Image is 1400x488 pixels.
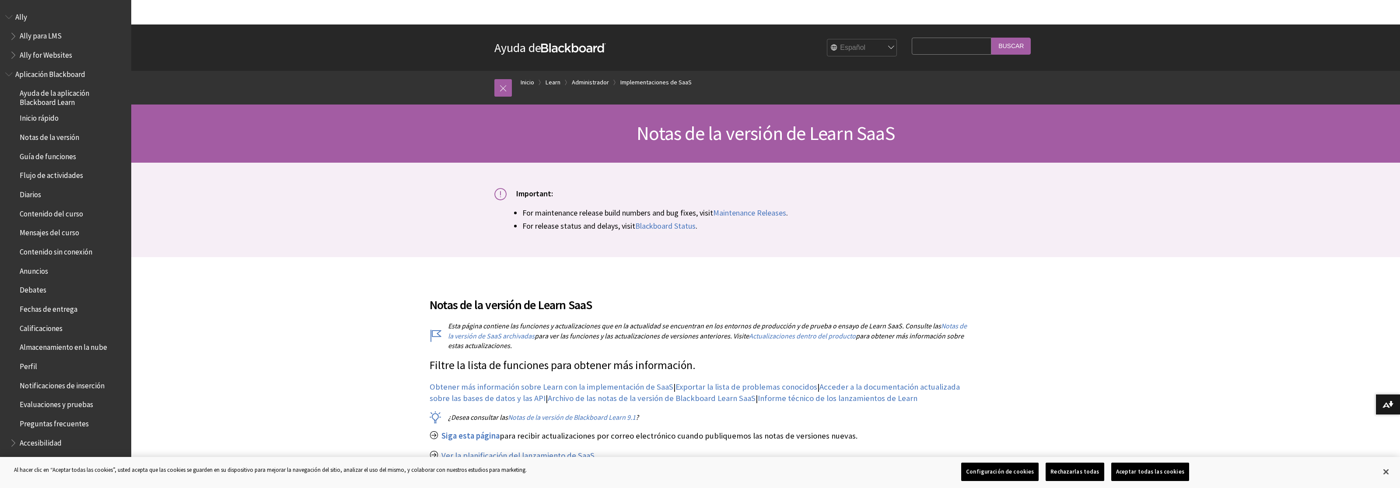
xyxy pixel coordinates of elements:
[15,67,85,79] span: Aplicación Blackboard
[430,381,972,404] p: | | | |
[546,77,560,88] a: Learn
[20,187,41,199] span: Diarios
[20,48,72,59] span: Ally for Websites
[20,359,37,371] span: Perfil
[5,10,126,63] nav: Book outline for Anthology Ally Help
[521,77,534,88] a: Inicio
[827,39,897,56] select: Site Language Selector
[991,38,1031,55] input: Buscar
[20,397,93,409] span: Evaluaciones y pruebas
[448,321,967,340] a: Notas de la versión de SaaS archivadas
[1111,463,1189,481] button: Aceptar todas las cookies
[430,321,972,350] p: Esta página contiene las funciones y actualizaciones que en la actualidad se encuentran en los en...
[758,393,917,404] a: Informe técnico de los lanzamientos de Learn
[620,77,692,88] a: Implementaciones de SaaS
[522,220,1037,232] li: For release status and delays, visit .
[20,264,48,275] span: Anuncios
[749,331,856,341] a: Actualizaciones dentro del producto
[548,393,756,404] a: Archivo de las notas de la versión de Blackboard Learn SaaS
[441,431,500,441] a: Siga esta página
[20,226,79,237] span: Mensajes del curso
[430,430,972,442] p: para recibir actualizaciones por correo electrónico cuando publiquemos las notas de versiones nue...
[713,208,786,218] a: Maintenance Releases
[20,168,83,180] span: Flujo de actividades
[522,207,1037,219] li: For maintenance release build numbers and bug fixes, visit .
[20,244,92,256] span: Contenido sin conexión
[430,358,972,373] p: Filtre la lista de funciones para obtener más información.
[20,416,89,428] span: Preguntas frecuentes
[541,43,606,52] strong: Blackboard
[20,455,115,467] span: Información del administrador
[1376,462,1396,481] button: Cerrar
[430,285,972,314] h2: Notas de la versión de Learn SaaS
[494,40,606,56] a: Ayuda deBlackboard
[14,466,527,474] div: Al hacer clic en “Aceptar todas las cookies”, usted acepta que las cookies se guarden en su dispo...
[20,340,107,352] span: Almacenamiento en la nube
[1046,463,1104,481] button: Rechazarlas todas
[20,378,105,390] span: Notificaciones de inserción
[5,67,126,469] nav: Book outline for Blackboard App Help
[20,321,63,333] span: Calificaciones
[20,86,125,107] span: Ayuda de la aplicación Blackboard Learn
[20,283,46,295] span: Debates
[20,302,77,314] span: Fechas de entrega
[20,111,59,123] span: Inicio rápido
[675,382,817,392] a: Exportar la lista de problemas conocidos
[430,412,972,422] p: ¿Desea consultar las ?
[508,413,636,422] a: Notas de la versión de Blackboard Learn 9.1
[20,149,76,161] span: Guía de funciones
[20,130,79,142] span: Notas de la versión
[516,188,553,199] span: Important:
[20,436,62,447] span: Accesibilidad
[572,77,609,88] a: Administrador
[961,463,1039,481] button: Configuración de cookies
[20,206,83,218] span: Contenido del curso
[637,121,895,145] span: Notas de la versión de Learn SaaS
[441,450,595,461] a: Ver la planificación del lanzamiento de SaaS
[430,382,673,392] a: Obtener más información sobre Learn con la implementación de SaaS
[635,221,696,231] a: Blackboard Status
[430,382,960,404] a: Acceder a la documentación actualizada sobre las bases de datos y las API
[20,29,62,41] span: Ally para LMS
